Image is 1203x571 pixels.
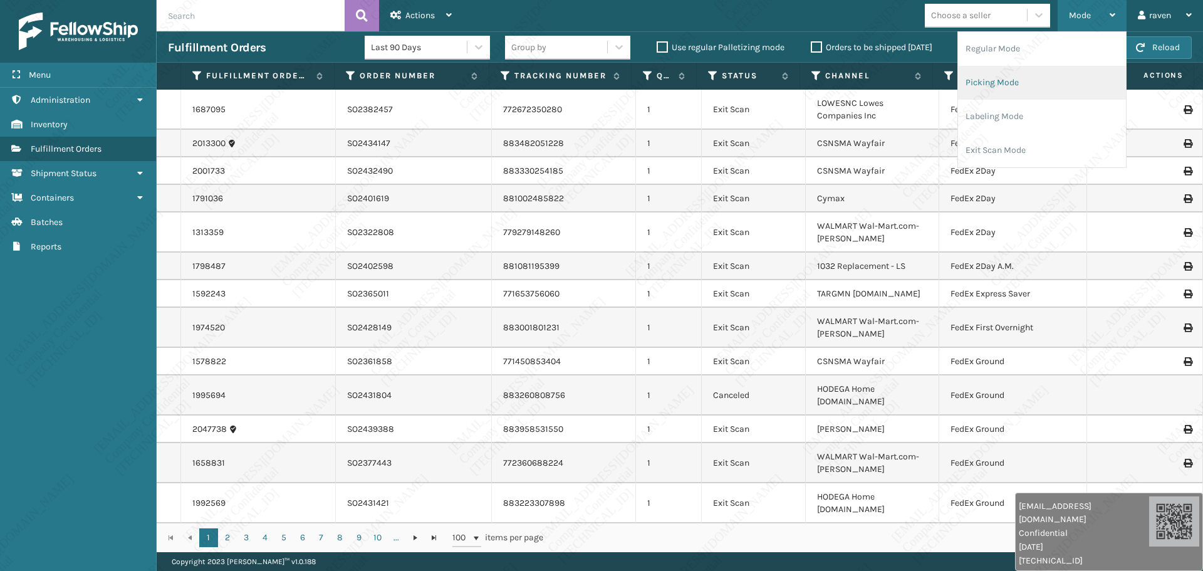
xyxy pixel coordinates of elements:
[939,308,1087,348] td: FedEx First Overnight
[360,70,465,81] label: Order Number
[811,42,932,53] label: Orders to be shipped [DATE]
[19,13,138,50] img: logo
[636,375,702,416] td: 1
[503,322,560,333] a: 883001801231
[336,348,492,375] td: SO2361858
[958,32,1126,66] li: Regular Mode
[503,227,560,238] a: 779279148260
[958,66,1126,100] li: Picking Mode
[702,212,806,253] td: Exit Scan
[192,137,226,150] a: 2013300
[1184,357,1191,366] i: Print Label
[312,528,331,547] a: 7
[1184,139,1191,148] i: Print Label
[1184,323,1191,332] i: Print Label
[293,528,312,547] a: 6
[939,443,1087,483] td: FedEx Ground
[336,212,492,253] td: SO2322808
[336,90,492,130] td: SO2382457
[336,483,492,523] td: SO2431421
[192,423,227,436] a: 2047738
[29,70,51,80] span: Menu
[958,134,1126,167] li: Exit Scan Mode
[336,416,492,443] td: SO2439388
[503,165,563,176] a: 883330254185
[806,483,939,523] td: HODEGA Home [DOMAIN_NAME]
[192,288,226,300] a: 1592243
[939,483,1087,523] td: FedEx Ground
[31,144,102,154] span: Fulfillment Orders
[636,308,702,348] td: 1
[350,528,368,547] a: 9
[503,193,564,204] a: 881002485822
[511,41,546,54] div: Group by
[636,212,702,253] td: 1
[1184,228,1191,237] i: Print Label
[218,528,237,547] a: 2
[168,40,266,55] h3: Fulfillment Orders
[939,375,1087,416] td: FedEx Ground
[702,157,806,185] td: Exit Scan
[636,416,702,443] td: 1
[172,552,316,571] p: Copyright 2023 [PERSON_NAME]™ v 1.0.188
[806,157,939,185] td: CSNSMA Wayfair
[452,532,471,544] span: 100
[503,424,563,434] a: 883958531550
[406,528,425,547] a: Go to the next page
[1124,36,1192,59] button: Reload
[657,42,784,53] label: Use regular Palletizing mode
[636,253,702,280] td: 1
[1019,540,1149,553] span: [DATE]
[702,130,806,157] td: Exit Scan
[331,528,350,547] a: 8
[336,280,492,308] td: SO2365011
[939,90,1087,130] td: FedEx 2Day
[702,375,806,416] td: Canceled
[939,130,1087,157] td: FedEx 2Day
[274,528,293,547] a: 5
[636,157,702,185] td: 1
[939,348,1087,375] td: FedEx Ground
[1184,459,1191,468] i: Print Label
[1069,10,1091,21] span: Mode
[1184,167,1191,175] i: Print Label
[503,104,562,115] a: 772672350280
[702,443,806,483] td: Exit Scan
[336,185,492,212] td: SO2401619
[31,217,63,228] span: Batches
[336,375,492,416] td: SO2431804
[1019,526,1149,540] span: Confidential
[939,253,1087,280] td: FedEx 2Day A.M.
[939,212,1087,253] td: FedEx 2Day
[192,192,223,205] a: 1791036
[503,458,563,468] a: 772360688224
[702,348,806,375] td: Exit Scan
[636,280,702,308] td: 1
[503,288,560,299] a: 771653756060
[192,389,226,402] a: 1995694
[192,103,226,116] a: 1687095
[503,498,565,508] a: 883223307898
[939,416,1087,443] td: FedEx Ground
[1083,65,1191,86] span: Actions
[514,70,608,81] label: Tracking Number
[410,533,420,543] span: Go to the next page
[825,70,909,81] label: Channel
[702,308,806,348] td: Exit Scan
[806,280,939,308] td: TARGMN [DOMAIN_NAME]
[336,130,492,157] td: SO2434147
[806,253,939,280] td: 1032 Replacement - LS
[371,41,468,54] div: Last 90 Days
[806,375,939,416] td: HODEGA Home [DOMAIN_NAME]
[806,416,939,443] td: [PERSON_NAME]
[636,130,702,157] td: 1
[939,157,1087,185] td: FedEx 2Day
[31,192,74,203] span: Containers
[368,528,387,547] a: 10
[31,95,90,105] span: Administration
[31,119,68,130] span: Inventory
[192,457,225,469] a: 1658831
[256,528,274,547] a: 4
[503,390,565,401] a: 883260808756
[636,443,702,483] td: 1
